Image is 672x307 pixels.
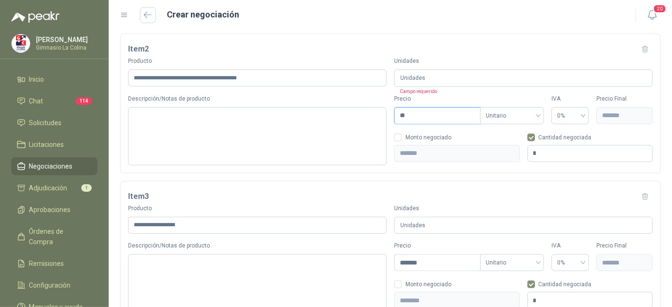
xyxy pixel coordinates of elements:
span: Unitario [486,256,538,270]
span: Monto negociado [402,135,455,140]
span: 20 [653,4,666,13]
span: Aprobaciones [29,205,71,215]
p: [PERSON_NAME] [36,36,95,43]
span: Unitario [486,109,538,123]
a: Solicitudes [11,114,97,132]
span: Chat [29,96,43,106]
span: Negociaciones [29,161,73,171]
img: Company Logo [12,34,30,52]
label: Precio Final [596,94,653,103]
span: Licitaciones [29,139,64,150]
label: IVA [551,94,589,103]
span: Adjudicación [29,183,68,193]
label: Descripción/Notas de producto [128,241,387,250]
a: Remisiones [11,255,97,273]
a: Inicio [11,70,97,88]
label: Precio [394,94,480,103]
span: Configuración [29,280,71,290]
span: 114 [76,97,92,105]
span: Remisiones [29,258,64,269]
span: 0% [557,109,583,123]
span: 0% [557,256,583,270]
label: Unidades [394,57,653,66]
span: Cantidad negociada [535,281,595,287]
span: Órdenes de Compra [29,226,88,247]
div: Unidades [394,69,653,87]
button: 20 [644,7,661,24]
p: Gimnasio La Colina [36,45,95,51]
p: Campo requerido [394,87,437,95]
span: Cantidad negociada [535,135,595,140]
label: Unidades [394,204,653,213]
h3: Item 2 [128,43,149,55]
label: Precio Final [596,241,653,250]
label: Producto [128,204,387,213]
span: Inicio [29,74,44,85]
h3: Item 3 [128,190,149,203]
span: Monto negociado [402,281,455,287]
div: Unidades [394,217,653,234]
span: 1 [81,184,92,192]
a: Chat114 [11,92,97,110]
h1: Crear negociación [167,8,240,21]
a: Órdenes de Compra [11,222,97,251]
a: Aprobaciones [11,201,97,219]
label: IVA [551,241,589,250]
label: Descripción/Notas de producto [128,94,387,103]
label: Precio [394,241,480,250]
a: Licitaciones [11,136,97,153]
label: Producto [128,57,387,66]
span: Solicitudes [29,118,62,128]
a: Adjudicación1 [11,179,97,197]
img: Logo peakr [11,11,60,23]
a: Configuración [11,276,97,294]
a: Negociaciones [11,157,97,175]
